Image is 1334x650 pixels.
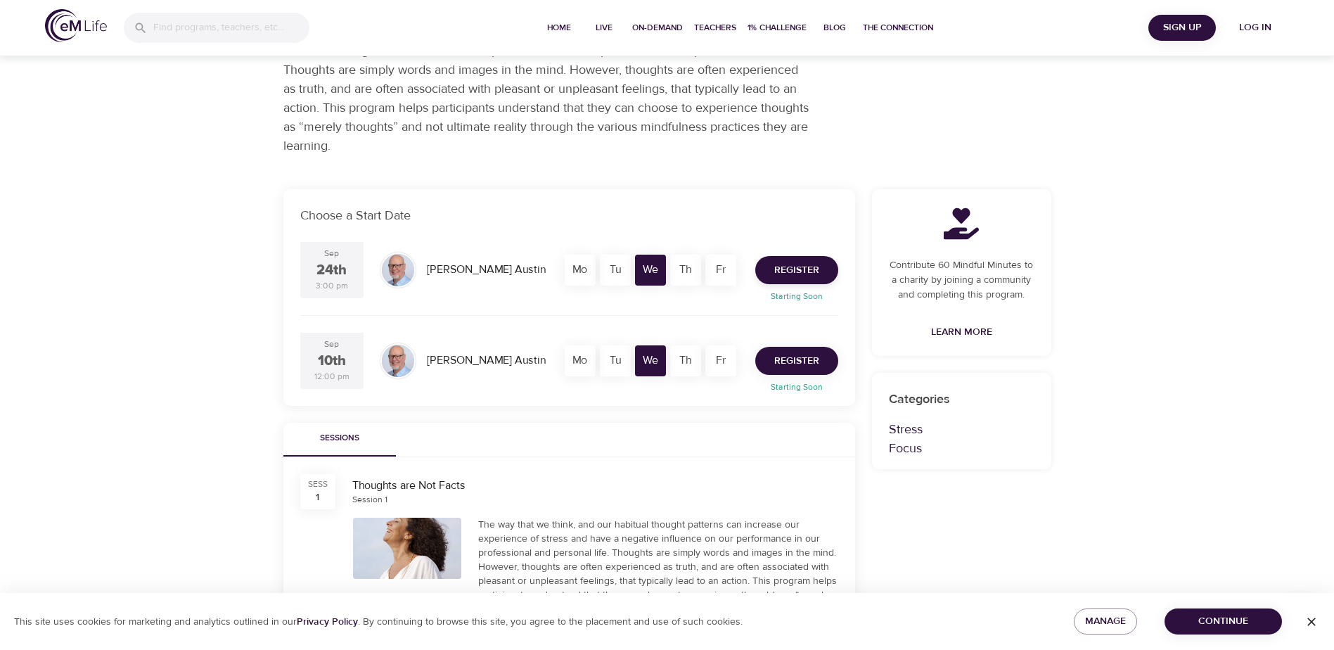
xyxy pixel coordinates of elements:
[565,255,596,286] div: Mo
[352,494,387,506] div: Session 1
[755,256,838,284] button: Register
[318,351,346,371] div: 10th
[316,490,319,504] div: 1
[889,439,1034,458] p: Focus
[635,345,666,376] div: We
[670,255,701,286] div: Th
[1148,15,1216,41] button: Sign Up
[747,381,847,393] p: Starting Soon
[635,255,666,286] div: We
[478,518,838,630] div: The way that we think, and our habitual thought patterns can increase our experience of stress an...
[600,345,631,376] div: Tu
[889,258,1034,302] p: Contribute 60 Mindful Minutes to a charity by joining a community and completing this program.
[670,345,701,376] div: Th
[600,255,631,286] div: Tu
[774,262,819,279] span: Register
[705,345,736,376] div: Fr
[1221,15,1289,41] button: Log in
[314,371,349,383] div: 12:00 pm
[324,338,339,350] div: Sep
[1085,613,1126,630] span: Manage
[45,9,107,42] img: logo
[1165,608,1282,635] button: Continue
[352,478,838,494] div: Thoughts are Not Facts
[292,431,387,446] span: Sessions
[1074,608,1137,635] button: Manage
[748,20,807,35] span: 1% Challenge
[308,478,328,490] div: SESS
[774,352,819,370] span: Register
[1176,613,1271,630] span: Continue
[316,280,348,292] div: 3:00 pm
[755,347,838,375] button: Register
[587,20,621,35] span: Live
[421,256,551,283] div: [PERSON_NAME] Austin
[153,13,309,43] input: Find programs, teachers, etc...
[931,324,992,341] span: Learn More
[694,20,736,35] span: Teachers
[889,420,1034,439] p: Stress
[297,616,358,628] a: Privacy Policy
[542,20,576,35] span: Home
[632,20,683,35] span: On-Demand
[565,345,596,376] div: Mo
[925,319,998,345] a: Learn More
[747,290,847,302] p: Starting Soon
[316,260,347,281] div: 24th
[421,347,551,374] div: [PERSON_NAME] Austin
[283,23,811,155] p: The way that we think, and our habitual thought patterns can increase our experience of stress an...
[1227,19,1283,37] span: Log in
[324,248,339,260] div: Sep
[300,206,838,225] p: Choose a Start Date
[705,255,736,286] div: Fr
[863,20,933,35] span: The Connection
[1154,19,1210,37] span: Sign Up
[889,390,1034,409] p: Categories
[818,20,852,35] span: Blog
